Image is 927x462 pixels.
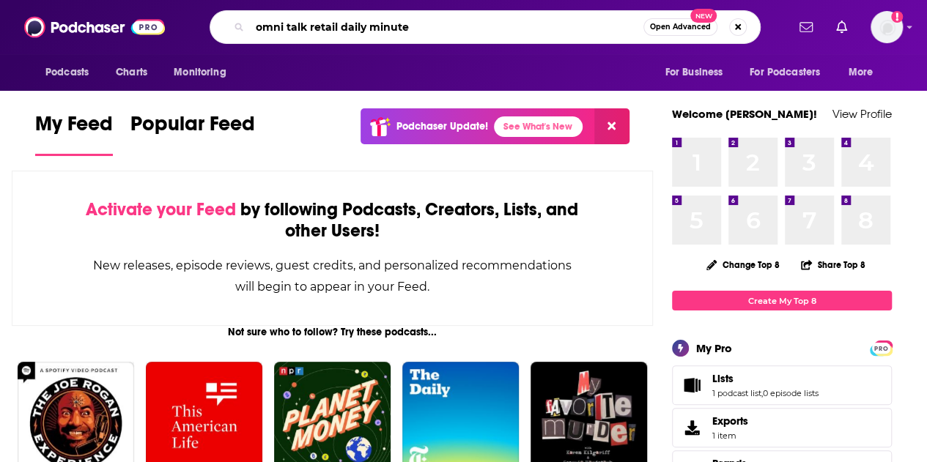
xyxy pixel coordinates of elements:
[849,62,874,83] span: More
[12,326,653,338] div: Not sure who to follow? Try these podcasts...
[761,388,763,398] span: ,
[712,372,734,385] span: Lists
[872,343,890,354] span: PRO
[106,59,156,86] a: Charts
[250,15,643,39] input: Search podcasts, credits, & more...
[174,62,226,83] span: Monitoring
[871,11,903,43] span: Logged in as COliver
[891,11,903,23] svg: Add a profile image
[794,15,819,40] a: Show notifications dropdown
[494,116,583,137] a: See What's New
[35,59,108,86] button: open menu
[24,13,165,41] img: Podchaser - Follow, Share and Rate Podcasts
[677,417,706,438] span: Exports
[740,59,841,86] button: open menu
[838,59,892,86] button: open menu
[832,107,892,121] a: View Profile
[690,9,717,23] span: New
[871,11,903,43] img: User Profile
[712,431,748,441] span: 1 item
[712,414,748,428] span: Exports
[696,341,732,355] div: My Pro
[871,11,903,43] button: Show profile menu
[35,111,113,145] span: My Feed
[86,199,579,242] div: by following Podcasts, Creators, Lists, and other Users!
[210,10,761,44] div: Search podcasts, credits, & more...
[665,62,723,83] span: For Business
[763,388,819,398] a: 0 episode lists
[643,18,717,36] button: Open AdvancedNew
[35,111,113,156] a: My Feed
[116,62,147,83] span: Charts
[130,111,255,145] span: Popular Feed
[163,59,245,86] button: open menu
[86,255,579,297] div: New releases, episode reviews, guest credits, and personalized recommendations will begin to appe...
[872,342,890,353] a: PRO
[800,250,866,279] button: Share Top 8
[750,62,820,83] span: For Podcasters
[130,111,255,156] a: Popular Feed
[672,291,892,310] a: Create My Top 8
[45,62,89,83] span: Podcasts
[712,388,761,398] a: 1 podcast list
[698,256,788,274] button: Change Top 8
[86,198,236,220] span: Activate your Feed
[654,59,741,86] button: open menu
[677,375,706,395] a: Lists
[650,23,711,31] span: Open Advanced
[396,120,488,133] p: Podchaser Update!
[712,372,819,385] a: Lists
[672,107,817,121] a: Welcome [PERSON_NAME]!
[830,15,853,40] a: Show notifications dropdown
[672,408,892,447] a: Exports
[672,365,892,405] span: Lists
